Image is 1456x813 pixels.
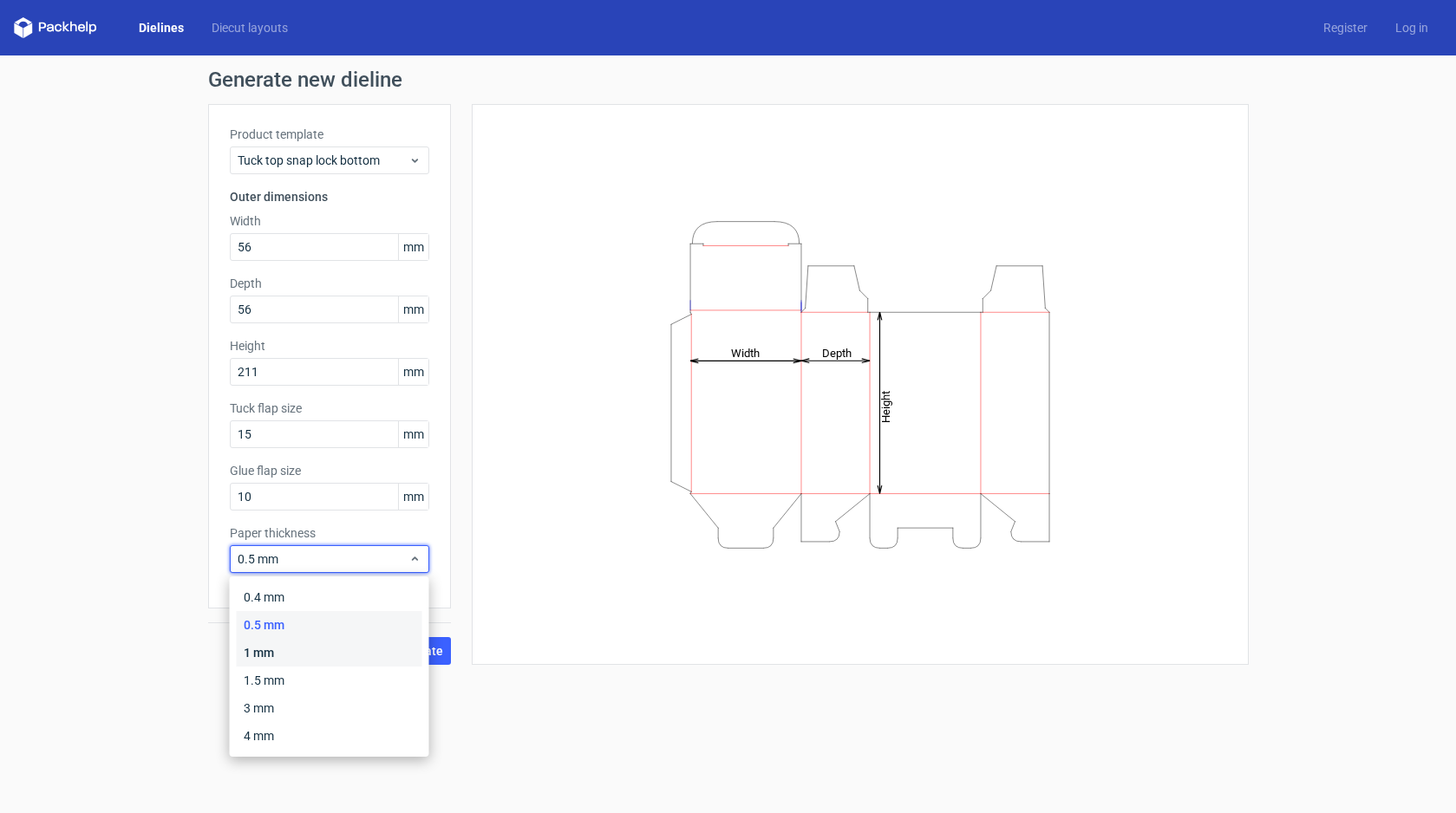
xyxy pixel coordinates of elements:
div: 3 mm [237,694,422,722]
a: Dielines [125,19,198,36]
label: Paper thickness [230,524,429,542]
h3: Outer dimensions [230,188,429,205]
label: Tuck flap size [230,400,429,417]
span: 0.5 mm [238,550,408,568]
label: Product template [230,126,429,143]
a: Log in [1381,19,1442,36]
div: 0.4 mm [237,583,422,611]
div: 1 mm [237,639,422,667]
tspan: Width [730,346,759,359]
label: Height [230,337,429,354]
span: mm [398,421,428,447]
span: mm [398,359,428,385]
label: Glue flap size [230,462,429,479]
div: 0.5 mm [237,611,422,639]
span: mm [398,484,428,510]
div: 4 mm [237,722,422,750]
div: 1.5 mm [237,667,422,694]
a: Diecut layouts [198,19,302,36]
a: Register [1309,19,1381,36]
span: mm [398,296,428,322]
label: Width [230,212,429,230]
tspan: Depth [822,346,852,359]
h1: Generate new dieline [208,69,1249,90]
span: Tuck top snap lock bottom [238,152,408,169]
label: Depth [230,275,429,292]
span: mm [398,234,428,260]
tspan: Height [879,390,892,422]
